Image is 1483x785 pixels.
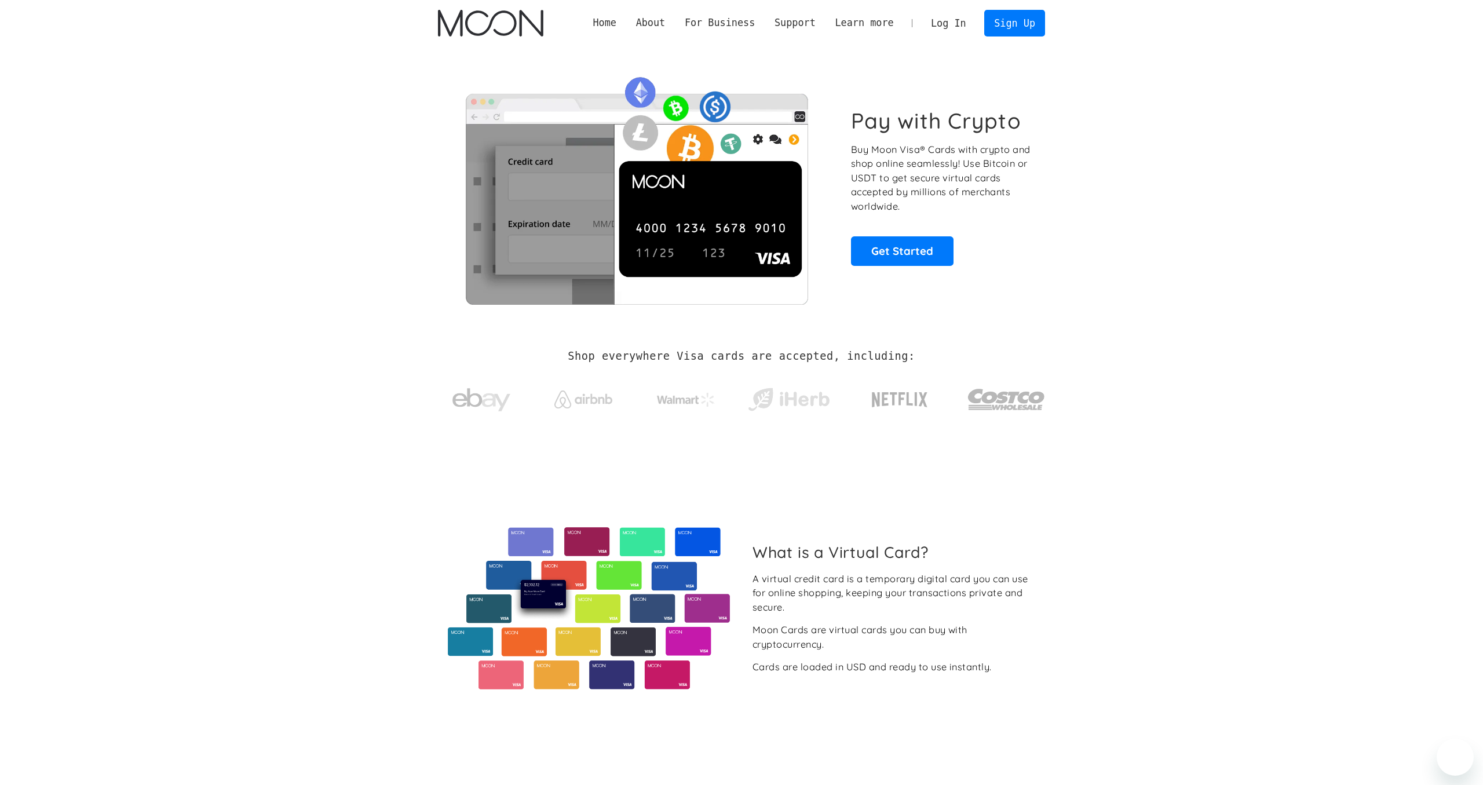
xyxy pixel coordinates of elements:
div: A virtual credit card is a temporary digital card you can use for online shopping, keeping your t... [753,572,1036,615]
a: home [438,10,543,36]
img: Airbnb [554,390,612,408]
div: Moon Cards are virtual cards you can buy with cryptocurrency. [753,623,1036,651]
a: Netflix [848,374,952,420]
img: ebay [452,382,510,418]
div: For Business [675,16,765,30]
a: iHerb [746,373,832,421]
h2: What is a Virtual Card? [753,543,1036,561]
img: Costco [967,378,1045,421]
div: Support [765,16,825,30]
div: Support [775,16,816,30]
img: Moon Logo [438,10,543,36]
div: About [626,16,675,30]
a: Get Started [851,236,954,265]
img: iHerb [746,385,832,415]
img: Moon Cards let you spend your crypto anywhere Visa is accepted. [438,69,835,304]
img: Virtual cards from Moon [446,527,732,689]
a: Airbnb [540,379,627,414]
div: For Business [685,16,755,30]
iframe: Schaltfläche zum Öffnen des Messaging-Fensters [1437,739,1474,776]
div: Learn more [825,16,904,30]
h2: Shop everywhere Visa cards are accepted, including: [568,350,915,363]
a: ebay [438,370,524,424]
p: Buy Moon Visa® Cards with crypto and shop online seamlessly! Use Bitcoin or USDT to get secure vi... [851,143,1032,214]
img: Walmart [657,393,715,407]
div: About [636,16,666,30]
a: Walmart [643,381,729,412]
a: Log In [921,10,976,36]
div: Learn more [835,16,893,30]
div: Cards are loaded in USD and ready to use instantly. [753,660,992,674]
a: Home [583,16,626,30]
a: Costco [967,366,1045,427]
img: Netflix [871,385,929,414]
h1: Pay with Crypto [851,108,1021,134]
a: Sign Up [984,10,1044,36]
